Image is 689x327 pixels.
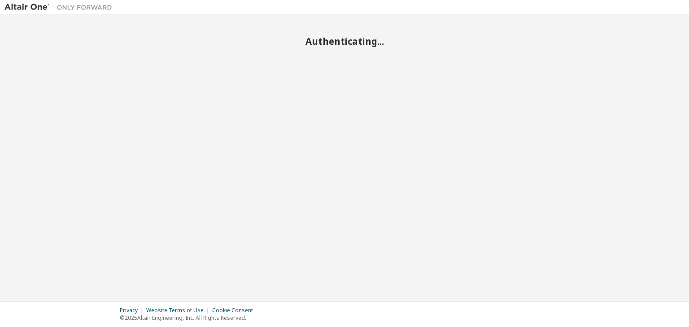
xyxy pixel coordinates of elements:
[4,3,117,12] img: Altair One
[4,35,685,47] h2: Authenticating...
[212,307,258,314] div: Cookie Consent
[120,314,258,322] p: © 2025 Altair Engineering, Inc. All Rights Reserved.
[120,307,146,314] div: Privacy
[146,307,212,314] div: Website Terms of Use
